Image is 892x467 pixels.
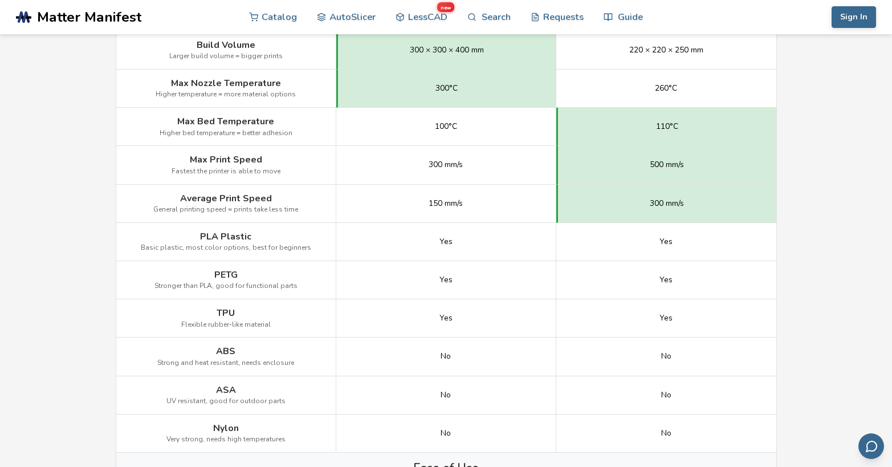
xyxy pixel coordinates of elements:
span: 260°C [655,84,677,93]
span: Yes [439,275,453,285]
span: Yes [439,237,453,246]
span: No [661,352,671,361]
span: General printing speed = prints take less time [153,206,298,214]
span: Higher temperature = more material options [156,91,296,99]
button: Sign In [832,6,876,28]
span: 300°C [435,84,458,93]
span: Build Volume [197,40,255,50]
span: 300 × 300 × 400 mm [410,46,484,55]
span: Flexible rubber-like material [181,321,271,329]
span: PLA Plastic [200,232,251,242]
span: Average Print Speed [180,193,272,204]
span: 500 mm/s [650,160,684,169]
span: Higher bed temperature = better adhesion [160,129,292,137]
span: Larger build volume = bigger prints [169,52,283,60]
span: Max Nozzle Temperature [171,78,281,88]
span: Max Bed Temperature [177,116,274,127]
span: No [661,429,671,438]
span: Max Print Speed [190,155,262,165]
span: Yes [439,314,453,323]
span: 150 mm/s [429,199,463,208]
span: No [441,352,451,361]
button: Send feedback via email [858,433,884,459]
span: TPU [217,308,235,318]
span: 110°C [656,122,678,131]
span: No [661,391,671,400]
span: Strong and heat resistant, needs enclosure [157,359,294,367]
span: Very strong, needs high temperatures [166,436,286,444]
span: 220 × 220 × 250 mm [629,46,703,55]
span: No [441,391,451,400]
span: No [441,429,451,438]
span: Basic plastic, most color options, best for beginners [141,244,311,252]
span: ASA [216,385,236,395]
span: new [437,2,454,12]
span: 300 mm/s [650,199,684,208]
span: Yes [659,237,673,246]
span: ABS [216,346,235,356]
span: 300 mm/s [429,160,463,169]
span: UV resistant, good for outdoor parts [166,397,286,405]
span: Nylon [213,423,239,433]
span: Fastest the printer is able to move [172,168,280,176]
span: PETG [214,270,238,280]
span: Stronger than PLA, good for functional parts [154,282,298,290]
span: Yes [659,275,673,285]
span: Yes [659,314,673,323]
span: Matter Manifest [37,9,141,25]
span: 100°C [435,122,457,131]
